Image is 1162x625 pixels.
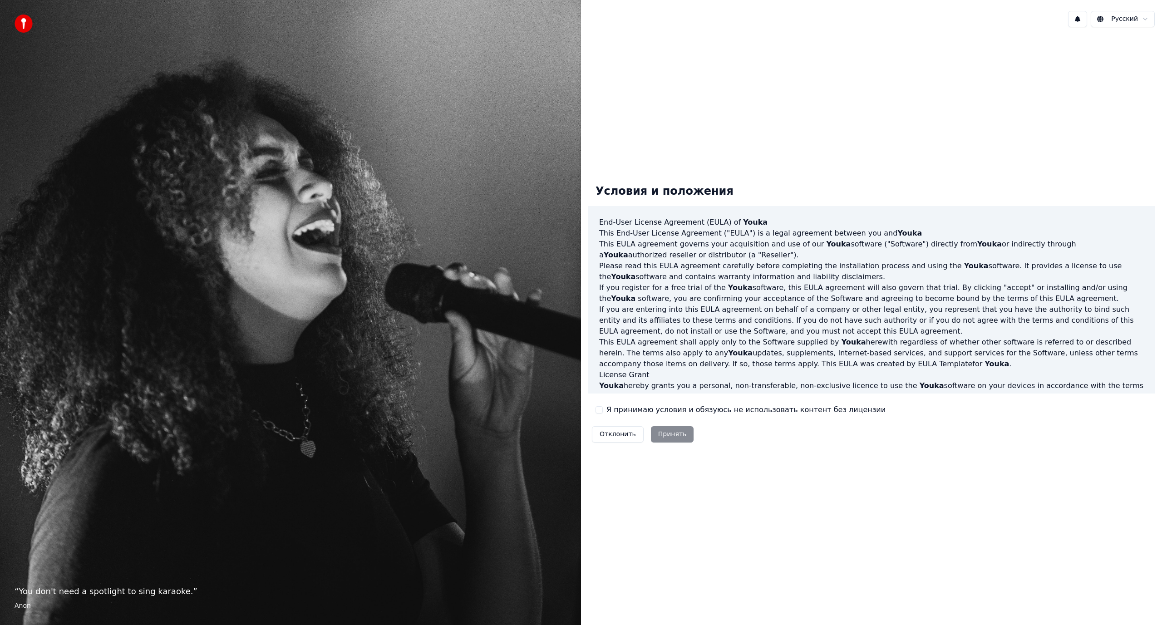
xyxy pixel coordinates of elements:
[611,272,635,281] span: Youka
[15,585,566,598] p: “ You don't need a spotlight to sing karaoke. ”
[918,359,972,368] a: EULA Template
[599,282,1144,304] p: If you register for a free trial of the software, this EULA agreement will also govern that trial...
[743,218,768,226] span: Youka
[599,304,1144,337] p: If you are entering into this EULA agreement on behalf of a company or other legal entity, you re...
[588,177,741,206] div: Условия и положения
[985,359,1009,368] span: Youka
[599,261,1144,282] p: Please read this EULA agreement carefully before completing the installation process and using th...
[15,601,566,610] footer: Anon
[728,283,753,292] span: Youka
[897,229,922,237] span: Youka
[599,228,1144,239] p: This End-User License Agreement ("EULA") is a legal agreement between you and
[599,369,1144,380] h3: License Grant
[728,349,753,357] span: Youka
[599,381,624,390] span: Youka
[826,240,851,248] span: Youka
[599,337,1144,369] p: This EULA agreement shall apply only to the Software supplied by herewith regardless of whether o...
[920,381,944,390] span: Youka
[15,15,33,33] img: youka
[606,404,886,415] label: Я принимаю условия и обязуюсь не использовать контент без лицензии
[964,261,989,270] span: Youka
[604,251,628,259] span: Youka
[592,426,644,443] button: Отклонить
[611,294,635,303] span: Youka
[842,338,866,346] span: Youka
[599,380,1144,402] p: hereby grants you a personal, non-transferable, non-exclusive licence to use the software on your...
[599,239,1144,261] p: This EULA agreement governs your acquisition and use of our software ("Software") directly from o...
[599,217,1144,228] h3: End-User License Agreement (EULA) of
[977,240,1002,248] span: Youka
